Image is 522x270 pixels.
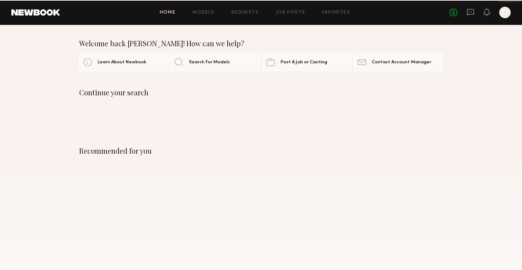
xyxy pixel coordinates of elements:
[276,10,305,15] a: Job Posts
[79,39,443,48] div: Welcome back [PERSON_NAME]! How can we help?
[322,10,350,15] a: Favorites
[189,60,230,65] span: Search For Models
[79,53,169,71] a: Learn About Newbook
[98,60,146,65] span: Learn About Newbook
[281,60,327,65] span: Post A Job or Casting
[353,53,443,71] a: Contact Account Manager
[372,60,431,65] span: Contact Account Manager
[192,10,214,15] a: Models
[499,7,511,18] a: D
[232,10,259,15] a: Requests
[262,53,352,71] a: Post A Job or Casting
[79,147,443,155] div: Recommended for you
[160,10,176,15] a: Home
[170,53,260,71] a: Search For Models
[79,88,443,97] div: Continue your search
